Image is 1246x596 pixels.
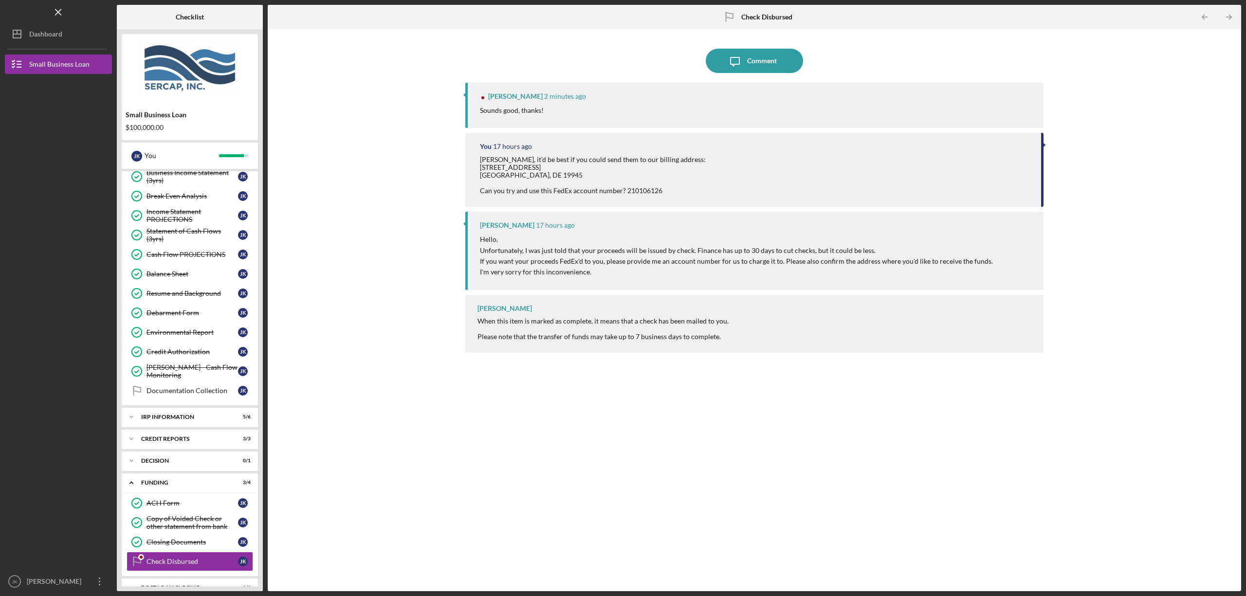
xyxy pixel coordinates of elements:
b: Check Disbursed [741,13,792,21]
time: 2025-09-30 19:51 [536,221,575,229]
a: Documentation CollectionJK [127,381,253,400]
div: Closing Documents [147,538,238,546]
p: If you want your proceeds FedEx'd to you, please provide me an account number for us to charge it... [480,256,993,267]
div: Income Statement PROJECTIONS [147,208,238,223]
div: 5 / 6 [233,414,251,420]
div: Resume and Background [147,289,238,297]
div: You [480,143,492,150]
p: Hello, [480,234,993,245]
div: Copy of Voided Check or other statement from bank [147,515,238,530]
div: J K [238,327,248,337]
a: Resume and BackgroundJK [127,284,253,303]
div: POST LOAN CLOSING [141,585,226,591]
a: Cash Flow PROJECTIONSJK [127,245,253,264]
div: [PERSON_NAME] [477,305,532,312]
div: $100,000.00 [126,124,254,131]
a: Copy of Voided Check or other statement from bankJK [127,513,253,532]
a: Business Income Statement (3yrs)JK [127,167,253,186]
div: J K [238,557,248,566]
div: 3 / 3 [233,436,251,442]
a: Break Even AnalysisJK [127,186,253,206]
a: [PERSON_NAME] - Cash Flow MonitoringJK [127,361,253,381]
a: Income Statement PROJECTIONSJK [127,206,253,225]
div: Cash Flow PROJECTIONS [147,251,238,258]
div: ACH Form [147,499,238,507]
img: Product logo [122,39,258,97]
button: Small Business Loan [5,54,112,74]
div: J K [238,191,248,201]
div: J K [238,211,248,220]
div: Dashboard [29,24,62,46]
div: You [145,147,219,164]
a: Credit AuthorizationJK [127,342,253,361]
text: JK [12,579,18,584]
a: Check DisbursedJK [127,552,253,571]
div: Small Business Loan [29,54,90,76]
div: Small Business Loan [126,111,254,119]
div: J K [238,537,248,547]
div: Comment [747,49,777,73]
a: Debarment FormJK [127,303,253,323]
div: J K [238,386,248,396]
button: JK[PERSON_NAME] [5,572,112,591]
div: [PERSON_NAME] [488,92,543,100]
p: Unfortunately, I was just told that your proceeds will be issued by check. Finance has up to 30 d... [480,245,993,256]
p: Sounds good, thanks! [480,105,544,116]
div: Environmental Report [147,328,238,336]
div: J K [238,230,248,240]
div: 3 / 4 [233,480,251,486]
time: 2025-09-30 20:01 [493,143,532,150]
div: Debarment Form [147,309,238,317]
div: J K [238,347,248,357]
div: Break Even Analysis [147,192,238,200]
button: Comment [706,49,803,73]
a: Closing DocumentsJK [127,532,253,552]
div: Funding [141,480,226,486]
button: Dashboard [5,24,112,44]
div: Credit Authorization [147,348,238,356]
div: [PERSON_NAME] [24,572,88,594]
p: I'm very sorry for this inconvenience. [480,267,993,277]
div: Check Disbursed [147,558,238,565]
div: Statement of Cash Flows (3yrs) [147,227,238,243]
div: IRP Information [141,414,226,420]
a: ACH FormJK [127,493,253,513]
div: 0 / 1 [233,458,251,464]
div: J K [238,366,248,376]
div: [PERSON_NAME] [480,221,534,229]
div: J K [238,289,248,298]
div: J K [238,172,248,181]
div: 1 / 6 [233,585,251,591]
a: Balance SheetJK [127,264,253,284]
div: Documentation Collection [147,387,238,395]
a: Environmental ReportJK [127,323,253,342]
div: [PERSON_NAME], it'd be best if you could send them to our billing address: [STREET_ADDRESS] [GEOG... [480,156,707,195]
div: credit reports [141,436,226,442]
div: J K [238,498,248,508]
div: J K [238,518,248,527]
b: Checklist [176,13,204,21]
div: Decision [141,458,226,464]
div: J K [238,250,248,259]
div: J K [238,308,248,318]
div: J K [238,269,248,279]
div: Business Income Statement (3yrs) [147,169,238,184]
div: J K [131,151,142,162]
a: Statement of Cash Flows (3yrs)JK [127,225,253,245]
div: When this item is marked as complete, it means that a check has been mailed to you. Please note t... [477,317,729,341]
div: [PERSON_NAME] - Cash Flow Monitoring [147,363,238,379]
time: 2025-10-01 12:37 [544,92,586,100]
div: Balance Sheet [147,270,238,278]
